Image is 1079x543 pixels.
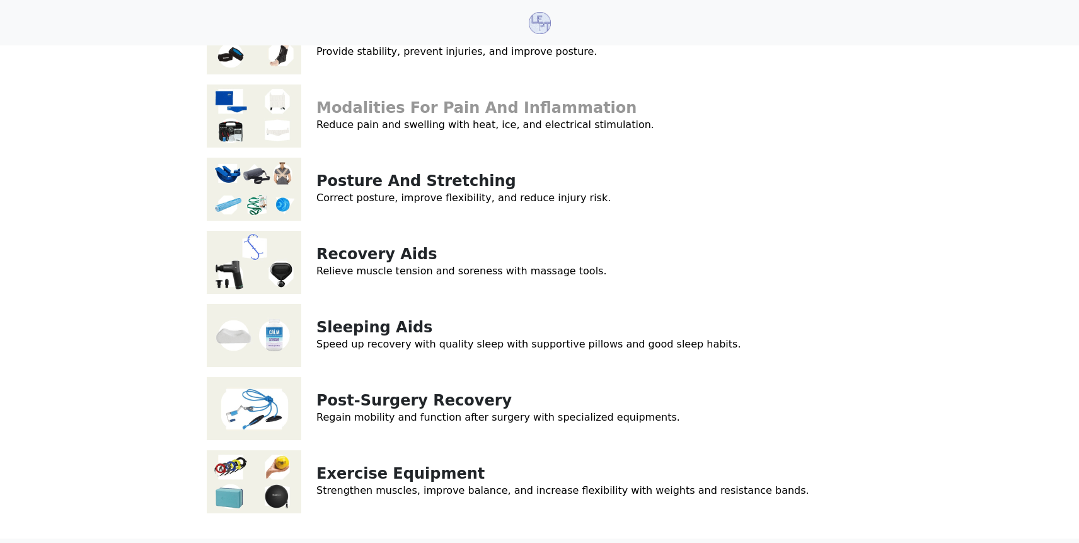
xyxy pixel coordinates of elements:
[207,377,301,440] img: Post-Surgery Recovery
[207,85,301,148] img: Modalities For Pain And Inflammation
[316,484,809,496] a: Strengthen muscles, improve balance, and increase flexibility with weights and resistance bands.
[207,450,301,513] img: Exercise Equipment
[316,119,654,131] a: Reduce pain and swelling with heat, ice, and electrical stimulation.
[316,172,516,190] a: Posture And Stretching
[316,192,611,204] a: Correct posture, improve flexibility, and reduce injury risk.
[529,12,551,34] img: Lands End Physical Therapy
[316,99,637,117] a: Modalities For Pain And Inflammation
[316,411,680,423] a: Regain mobility and function after surgery with specialized equipments.
[316,392,512,409] a: Post-Surgery Recovery
[316,338,741,350] a: Speed up recovery with quality sleep with supportive pillows and good sleep habits.
[316,265,607,277] a: Relieve muscle tension and soreness with massage tools.
[207,231,301,294] img: Recovery Aids
[207,304,301,367] img: Sleeping Aids
[316,45,597,57] a: Provide stability, prevent injuries, and improve posture.
[316,465,485,482] a: Exercise Equipment
[207,158,301,221] img: Posture And Stretching
[316,245,437,263] a: Recovery Aids
[316,318,432,336] a: Sleeping Aids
